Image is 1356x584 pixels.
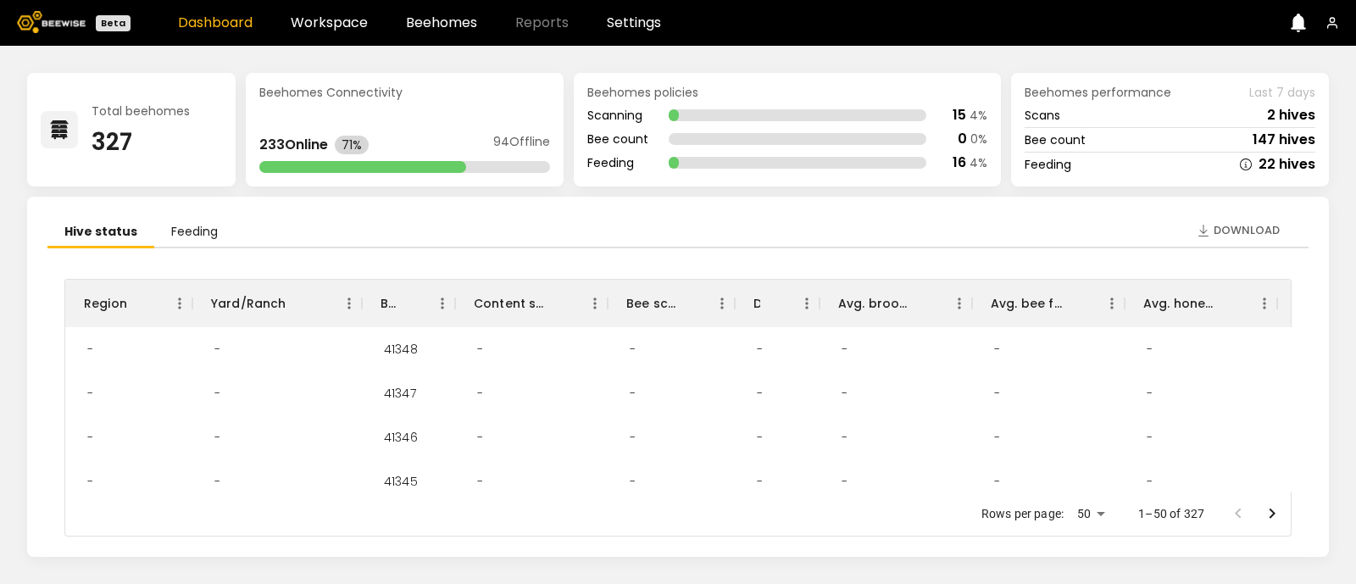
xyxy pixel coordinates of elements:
[913,292,936,315] button: Sort
[953,108,966,122] div: 15
[335,136,369,154] div: 71%
[981,505,1064,522] p: Rows per page:
[1249,86,1315,98] span: Last 7 days
[828,459,861,503] div: -
[1025,86,1171,98] span: Beehomes performance
[981,415,1014,459] div: -
[464,415,497,459] div: -
[587,157,648,169] div: Feeding
[1099,291,1125,316] button: Menu
[362,280,455,327] div: BH ID
[211,280,286,327] div: Yard/Ranch
[464,459,497,503] div: -
[259,86,550,98] div: Beehomes Connectivity
[1133,327,1166,371] div: -
[1252,291,1277,316] button: Menu
[1255,497,1289,531] button: Go to next page
[192,280,362,327] div: Yard/Ranch
[406,16,477,30] a: Beehomes
[127,292,151,315] button: Sort
[828,327,861,371] div: -
[582,291,608,316] button: Menu
[259,138,328,152] div: 233 Online
[1125,280,1277,327] div: Avg. honey frames
[1286,459,1319,503] div: -
[370,415,431,459] div: 41346
[1286,327,1319,371] div: -
[981,327,1014,371] div: -
[760,292,784,315] button: Sort
[1253,133,1315,147] div: 147 hives
[743,459,776,503] div: -
[74,371,107,415] div: -
[1025,134,1086,146] div: Bee count
[74,415,107,459] div: -
[455,280,608,327] div: Content scan hives
[1133,415,1166,459] div: -
[1188,217,1288,244] button: Download
[1133,459,1166,503] div: -
[201,371,234,415] div: -
[74,459,107,503] div: -
[464,327,497,371] div: -
[1065,292,1089,315] button: Sort
[587,133,648,145] div: Bee count
[675,292,699,315] button: Sort
[178,16,253,30] a: Dashboard
[1267,108,1315,122] div: 2 hives
[154,217,235,248] li: Feeding
[608,280,735,327] div: Bee scan hives
[65,280,192,327] div: Region
[336,291,362,316] button: Menu
[1070,502,1111,526] div: 50
[709,291,735,316] button: Menu
[396,292,420,315] button: Sort
[201,459,234,503] div: -
[828,371,861,415] div: -
[616,371,649,415] div: -
[370,371,430,415] div: 41347
[794,291,820,316] button: Menu
[616,327,649,371] div: -
[96,15,131,31] div: Beta
[1138,505,1204,522] p: 1–50 of 327
[381,280,396,327] div: BH ID
[1025,109,1060,121] div: Scans
[84,280,127,327] div: Region
[201,415,234,459] div: -
[430,291,455,316] button: Menu
[743,327,776,371] div: -
[587,109,648,121] div: Scanning
[743,371,776,415] div: -
[616,459,649,503] div: -
[970,157,987,169] div: 4 %
[370,459,431,503] div: 41345
[743,415,776,459] div: -
[464,371,497,415] div: -
[370,327,431,371] div: 41348
[167,291,192,316] button: Menu
[828,415,861,459] div: -
[587,86,987,98] div: Beehomes policies
[548,292,572,315] button: Sort
[947,291,972,316] button: Menu
[972,280,1125,327] div: Avg. bee frames
[92,131,190,154] div: 327
[616,415,649,459] div: -
[493,136,550,154] div: 94 Offline
[970,133,987,145] div: 0 %
[74,327,107,371] div: -
[474,280,548,327] div: Content scan hives
[820,280,972,327] div: Avg. brood frames
[17,11,86,33] img: Beewise logo
[1286,371,1319,415] div: -
[838,280,913,327] div: Avg. brood frames
[981,459,1014,503] div: -
[735,280,820,327] div: Dead hives
[92,105,190,117] div: Total beehomes
[991,280,1065,327] div: Avg. bee frames
[1218,292,1242,315] button: Sort
[1286,415,1319,459] div: -
[626,280,675,327] div: Bee scan hives
[953,156,966,170] div: 16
